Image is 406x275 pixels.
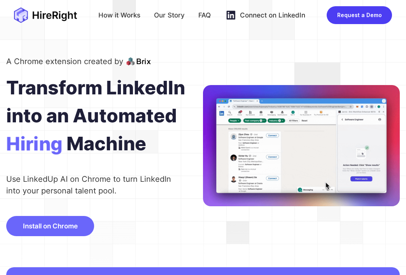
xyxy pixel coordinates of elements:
img: bg [203,85,400,207]
span: Hiring [6,130,63,158]
button: Request a Demo [327,6,392,24]
div: A Chrome extension created by [6,55,123,68]
div: Use LinkedUp AI on Chrome to turn LinkedIn into your personal talent pool. [6,173,178,197]
img: linkedin [224,9,237,21]
div: Connect on LinkedIn [240,9,305,21]
span: Machine [66,130,146,158]
div: Our Story [154,9,185,21]
div: into an Automated [6,102,203,130]
div: FAQ [198,9,211,21]
span: Install on Chrome [23,222,78,230]
img: brix [126,57,151,66]
div: How it Works [98,9,140,21]
div: Transform LinkedIn [6,74,203,102]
